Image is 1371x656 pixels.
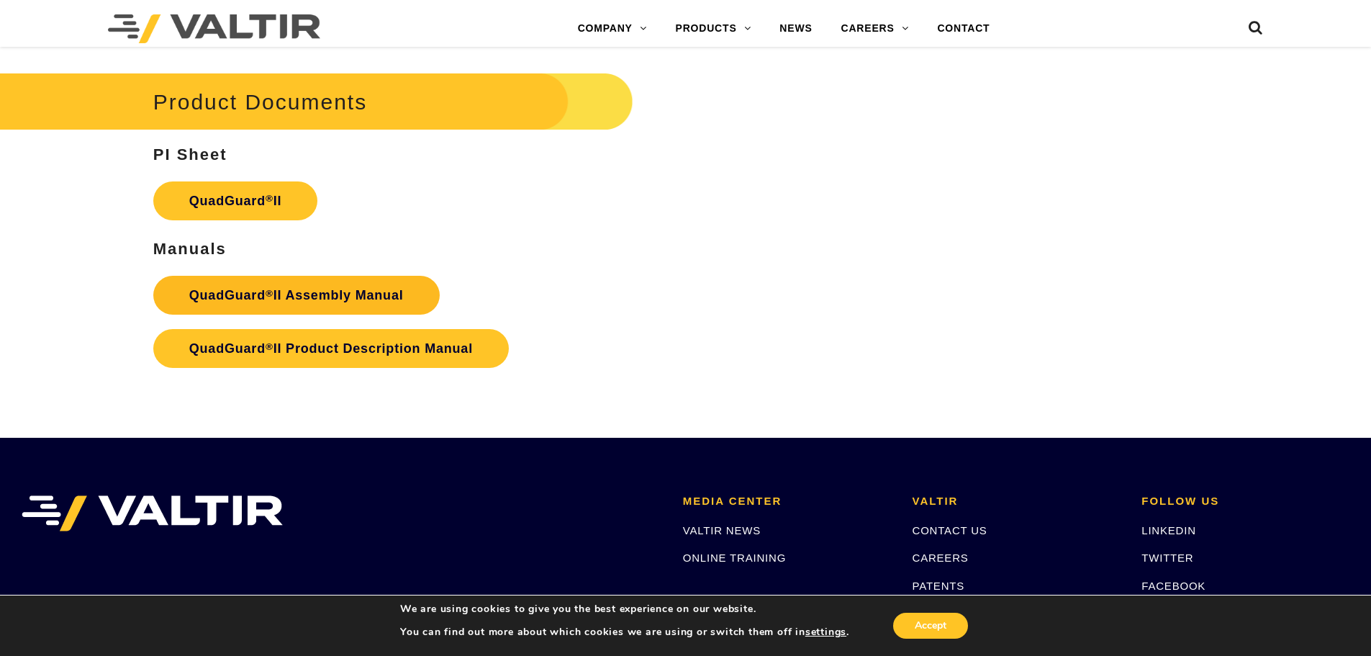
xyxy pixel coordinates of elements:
a: ONLINE TRAINING [683,552,786,564]
h2: VALTIR [913,495,1121,508]
a: COMPANY [564,14,661,43]
a: VALTIR NEWS [683,524,761,536]
a: CAREERS [913,552,969,564]
h2: MEDIA CENTER [683,495,891,508]
a: NEWS [765,14,826,43]
img: Valtir [108,14,320,43]
a: FACEBOOK [1141,580,1205,592]
strong: QuadGuard II Assembly Manual [189,288,404,302]
a: TWITTER [1141,552,1193,564]
a: CONTACT US [913,524,987,536]
h2: FOLLOW US [1141,495,1349,508]
a: CAREERS [827,14,923,43]
strong: Manuals [153,240,227,258]
a: QuadGuard®II [153,181,318,220]
img: VALTIR [22,495,283,531]
strong: PI Sheet [153,145,227,163]
strong: QuadGuard II Product Description Manual [189,341,473,356]
button: Accept [893,613,968,639]
a: LINKEDIN [1141,524,1196,536]
p: You can find out more about which cookies we are using or switch them off in . [400,626,849,639]
sup: ® [266,341,273,352]
a: CONTACT [923,14,1004,43]
p: We are using cookies to give you the best experience on our website. [400,603,849,616]
a: QuadGuard®II Product Description Manual [153,329,509,368]
sup: ® [266,288,273,299]
a: PRODUCTS [661,14,766,43]
button: settings [805,626,846,639]
a: QuadGuard®II Assembly Manual [153,276,440,315]
sup: ® [266,193,273,204]
a: PATENTS [913,580,965,592]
